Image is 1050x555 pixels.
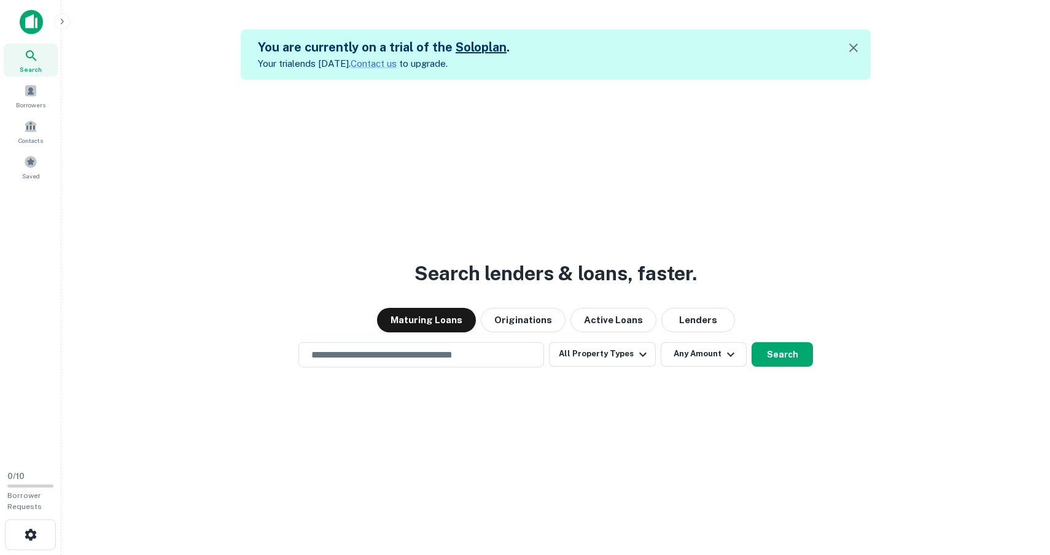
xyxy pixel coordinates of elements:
button: Any Amount [661,342,747,367]
button: Originations [481,308,566,332]
a: Saved [4,150,58,183]
button: Lenders [661,308,735,332]
a: Borrowers [4,79,58,112]
a: Soloplan [456,40,507,55]
h3: Search lenders & loans, faster. [414,259,697,288]
span: Borrowers [16,100,45,110]
span: Saved [22,171,40,181]
button: All Property Types [549,342,656,367]
span: Search [20,64,42,74]
span: Contacts [18,136,43,145]
img: capitalize-icon.png [20,10,43,34]
a: Contacts [4,115,58,148]
h5: You are currently on a trial of the . [258,38,510,56]
button: Maturing Loans [377,308,476,332]
a: Search [4,44,58,77]
p: Your trial ends [DATE]. to upgrade. [258,56,510,71]
a: Contact us [351,58,397,69]
span: 0 / 10 [7,472,25,481]
iframe: Chat Widget [989,457,1050,516]
button: Active Loans [570,308,656,332]
button: Search [752,342,813,367]
span: Borrower Requests [7,491,42,511]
